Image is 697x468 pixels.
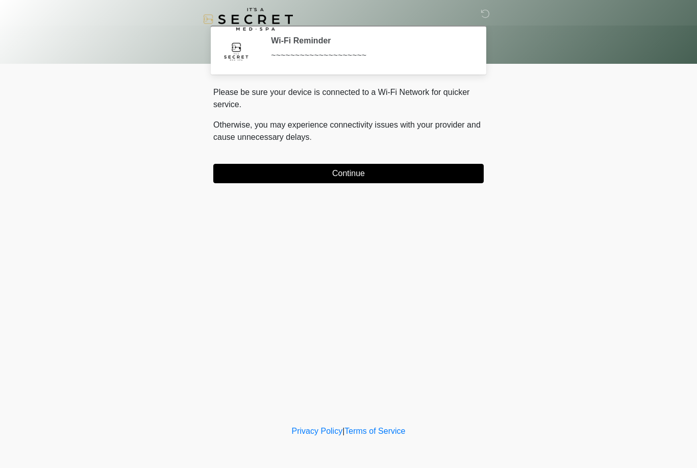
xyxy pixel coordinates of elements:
div: ~~~~~~~~~~~~~~~~~~~~ [271,50,468,62]
p: Otherwise, you may experience connectivity issues with your provider and cause unnecessary delays [213,119,484,143]
h2: Wi-Fi Reminder [271,36,468,45]
a: Privacy Policy [292,427,343,435]
p: Please be sure your device is connected to a Wi-Fi Network for quicker service. [213,86,484,111]
a: Terms of Service [344,427,405,435]
img: Agent Avatar [221,36,252,66]
img: It's A Secret Med Spa Logo [203,8,293,31]
a: | [342,427,344,435]
span: . [310,133,312,141]
button: Continue [213,164,484,183]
